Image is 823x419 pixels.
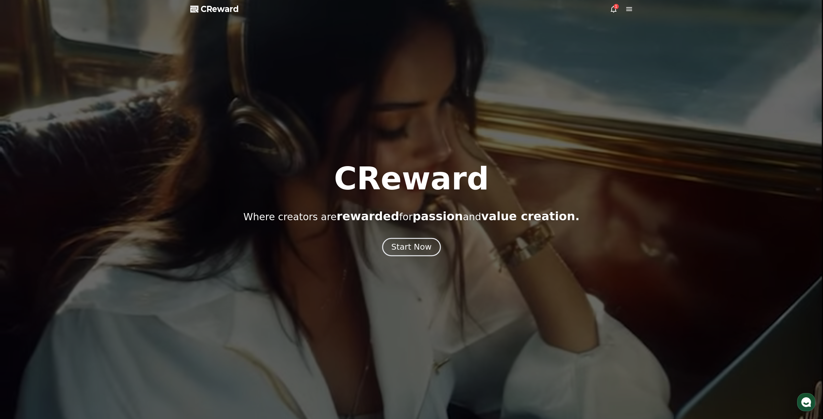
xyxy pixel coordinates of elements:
h1: CReward [334,163,489,194]
div: Start Now [391,242,431,253]
span: value creation. [481,209,580,223]
a: Home [2,205,43,221]
a: CReward [190,4,239,14]
a: Settings [83,205,124,221]
button: Start Now [382,238,441,256]
span: Messages [54,215,73,221]
span: Home [17,215,28,220]
span: passion [413,209,463,223]
a: Start Now [384,245,439,251]
a: Messages [43,205,83,221]
p: Where creators are for and [243,210,580,223]
div: 1 [614,4,619,9]
span: CReward [201,4,239,14]
a: 1 [610,5,617,13]
span: rewarded [337,209,399,223]
span: Settings [96,215,112,220]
